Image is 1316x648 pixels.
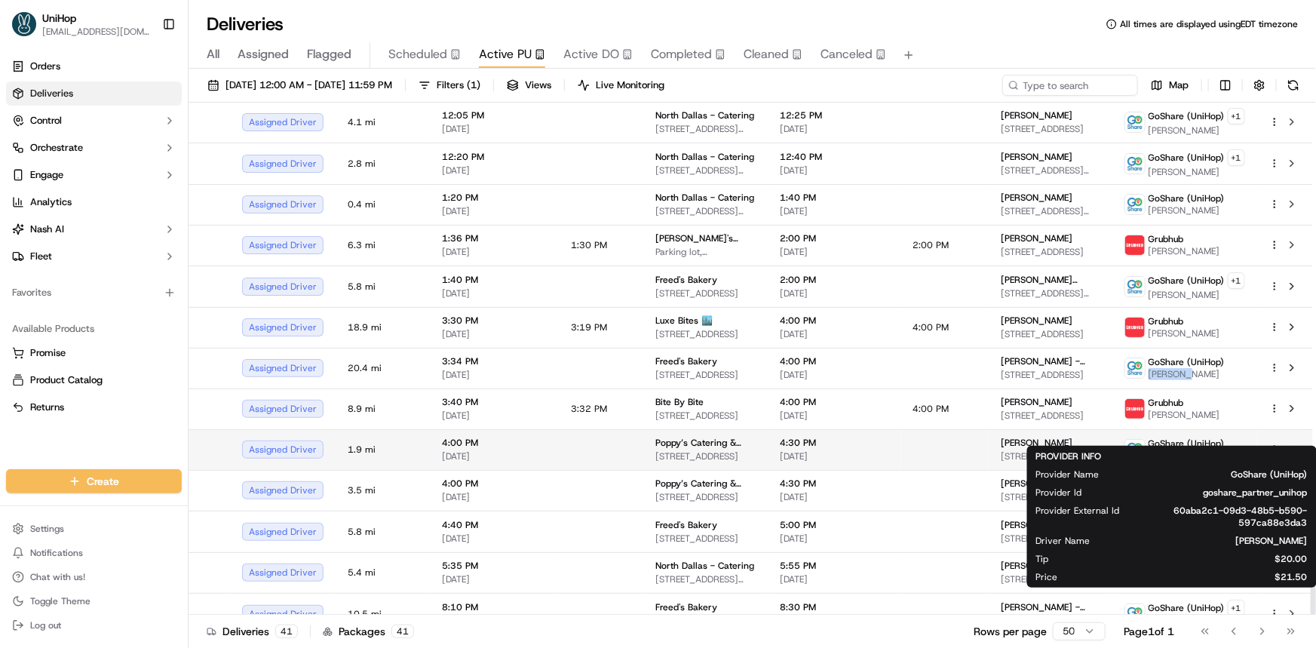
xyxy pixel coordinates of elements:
span: [STREET_ADDRESS][PERSON_NAME] [1002,533,1100,545]
div: 📗 [15,339,27,351]
span: 2.8 mi [348,158,418,170]
span: [STREET_ADDRESS] [1002,123,1100,135]
button: Nash AI [6,217,182,241]
span: GoShare (UniHop) [1149,438,1225,450]
span: 3:30 PM [442,315,547,327]
span: goshare_partner_unihop [1106,487,1308,499]
img: 1736555255976-a54dd68f-1ca7-489b-9aae-adbdc363a1c4 [30,275,42,287]
span: Assigned [238,45,289,63]
span: [STREET_ADDRESS] [655,410,756,422]
a: Analytics [6,190,182,214]
span: 4:40 PM [442,519,547,531]
span: Parking lot, [STREET_ADDRESS] [655,246,756,258]
span: [PERSON_NAME] [1002,109,1073,121]
span: [PERSON_NAME] [1149,166,1245,178]
span: [PERSON_NAME] [1149,124,1245,137]
span: 4:00 PM [781,355,889,367]
a: 💻API Documentation [121,331,248,358]
span: [STREET_ADDRESS][PERSON_NAME] [1002,205,1100,217]
span: 5.8 mi [348,526,418,538]
a: Powered byPylon [106,373,183,385]
span: [DATE] [781,410,889,422]
span: 1:36 PM [442,232,547,244]
span: [PERSON_NAME] [47,234,122,246]
button: Create [6,469,182,493]
div: 41 [275,625,298,638]
span: 4:00 PM [913,403,949,415]
span: Active DO [563,45,619,63]
span: 10.5 mi [348,608,418,620]
span: [PERSON_NAME] [1149,409,1220,421]
img: goshare_logo.png [1125,604,1145,624]
div: Start new chat [68,144,247,159]
span: Provider External Id [1036,505,1120,517]
span: [STREET_ADDRESS] [655,287,756,299]
span: Price [1036,571,1058,583]
span: 2:00 PM [913,239,949,251]
img: goshare_logo.png [1125,440,1145,459]
span: 4:00 PM [781,396,889,408]
span: Log out [30,619,61,631]
span: [PERSON_NAME][GEOGRAPHIC_DATA][PERSON_NAME] [1002,274,1100,286]
img: 5e692f75ce7d37001a5d71f1 [1125,235,1145,255]
span: [DATE] [442,246,547,258]
span: 5:00 PM [781,519,889,531]
button: Notifications [6,542,182,564]
span: [DATE] [442,450,547,462]
span: Analytics [30,195,72,209]
span: 60aba2c1-09d3-48b5-b590-597ca88e3da3 [1144,505,1308,529]
button: Start new chat [256,149,275,167]
span: Views [525,78,551,92]
button: Orchestrate [6,136,182,160]
span: Chat with us! [30,571,85,583]
span: Returns [30,401,64,414]
span: Control [30,114,62,127]
span: Filters [437,78,480,92]
span: [DATE] [781,205,889,217]
span: [PERSON_NAME] [1002,151,1073,163]
div: 💻 [127,339,140,351]
a: Deliveries [6,81,182,106]
span: Notifications [30,547,83,559]
span: Pylon [150,374,183,385]
span: 12:05 PM [442,109,547,121]
span: [PERSON_NAME] [1002,437,1073,449]
span: [PERSON_NAME] - majestic sunset [1002,519,1100,531]
span: Nash AI [30,223,64,236]
span: 6.3 mi [348,239,418,251]
span: Product Catalog [30,373,103,387]
div: Packages [323,624,414,639]
span: [STREET_ADDRESS][PERSON_NAME] [1002,164,1100,177]
button: +1 [1228,272,1245,289]
span: [DATE] [781,328,889,340]
span: [DATE] [172,275,203,287]
div: We're available if you need us! [68,159,207,171]
span: All times are displayed using EDT timezone [1120,18,1298,30]
span: [PERSON_NAME] [1002,560,1073,572]
span: 3.5 mi [348,484,418,496]
button: [DATE] 12:00 AM - [DATE] 11:59 PM [201,75,399,96]
span: GoShare (UniHop) [1149,192,1225,204]
span: GoShare (UniHop) [1149,602,1225,614]
span: Grubhub [1149,315,1184,327]
span: [STREET_ADDRESS][PERSON_NAME] [655,205,756,217]
span: 12:25 PM [781,109,889,121]
button: Settings [6,518,182,539]
span: [DATE] [133,234,164,246]
span: 4:00 PM [442,437,547,449]
span: Canceled [821,45,873,63]
button: +1 [1228,149,1245,166]
span: Grubhub [1149,233,1184,245]
span: GoShare (UniHop) [1149,356,1225,368]
span: Poppy’s Catering & Events ([GEOGRAPHIC_DATA]) [655,478,756,490]
span: [STREET_ADDRESS][US_STATE] [1002,491,1100,503]
img: goshare_logo.png [1125,277,1145,296]
button: Live Monitoring [571,75,671,96]
button: Toggle Theme [6,591,182,612]
button: Filters(1) [412,75,487,96]
span: [EMAIL_ADDRESS][DOMAIN_NAME] [42,26,150,38]
h1: Deliveries [207,12,284,36]
span: Grubhub [1149,397,1184,409]
button: UniHop [42,11,76,26]
span: Scheduled [388,45,447,63]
